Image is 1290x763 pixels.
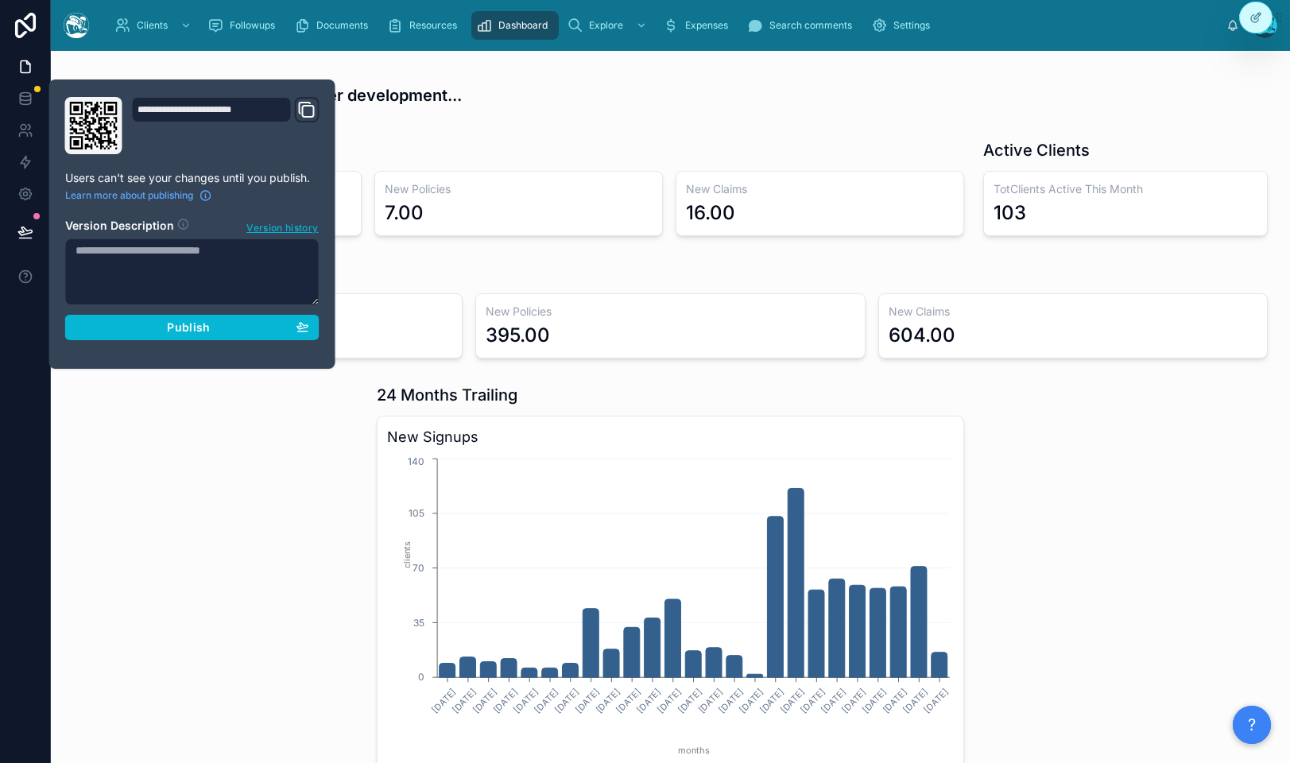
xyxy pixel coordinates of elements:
text: [DATE] [511,687,540,715]
a: Followups [203,11,286,40]
div: Domain and Custom Link [132,97,320,154]
tspan: 105 [409,507,424,519]
div: 7.00 [385,200,424,226]
h3: New Claims [686,181,954,197]
tspan: 70 [413,562,424,574]
span: Documents [316,19,368,32]
span: Settings [893,19,930,32]
text: [DATE] [429,687,458,715]
text: [DATE] [696,687,725,715]
p: Users can't see your changes until you publish. [65,170,320,186]
text: [DATE] [573,687,602,715]
span: Followups [230,19,275,32]
span: Dashboard [498,19,548,32]
tspan: 0 [418,672,424,684]
h3: New Claims [889,304,1257,320]
a: Dashboard [471,11,559,40]
text: [DATE] [778,687,807,715]
a: Search comments [742,11,863,40]
tspan: clients [401,541,413,568]
span: Clients [137,19,168,32]
img: App logo [64,13,89,38]
span: Explore [589,19,623,32]
h1: 24 Months Trailing [377,384,517,406]
text: [DATE] [839,687,868,715]
span: Expenses [685,19,728,32]
h1: Active Clients [983,139,1090,161]
h3: New Signups [387,426,955,448]
text: [DATE] [676,687,704,715]
span: Search comments [769,19,852,32]
text: [DATE] [717,687,746,715]
h3: TotClients Active This Month [994,181,1257,197]
text: [DATE] [757,687,786,715]
text: [DATE] [552,687,581,715]
button: Publish [65,315,320,340]
text: [DATE] [737,687,765,715]
a: Clients [110,11,200,40]
span: Resources [409,19,457,32]
a: Resources [382,11,468,40]
text: [DATE] [901,687,930,715]
text: [DATE] [614,687,643,715]
text: [DATE] [634,687,663,715]
span: Learn more about publishing [65,189,193,202]
a: Expenses [658,11,739,40]
text: [DATE] [881,687,909,715]
text: [DATE] [922,687,951,715]
h3: New Policies [385,181,653,197]
text: [DATE] [471,687,499,715]
text: [DATE] [799,687,827,715]
a: Settings [866,11,941,40]
text: [DATE] [860,687,889,715]
a: Documents [289,11,379,40]
tspan: 35 [413,617,424,629]
div: 16.00 [686,200,735,226]
div: 604.00 [889,323,955,348]
h2: Version Description [65,218,174,235]
tspan: 140 [408,455,424,467]
text: [DATE] [594,687,622,715]
div: chart [387,455,955,760]
text: [DATE] [655,687,684,715]
text: [DATE] [450,687,478,715]
span: Publish [167,320,210,335]
span: Version history [246,219,318,234]
div: scrollable content [102,8,1226,43]
text: [DATE] [819,687,848,715]
h3: Dashboard under development... [213,83,1129,107]
text: [DATE] [532,687,560,715]
button: ? [1233,706,1271,744]
div: 103 [994,200,1026,226]
tspan: months [678,746,710,757]
button: Version history [246,218,319,235]
a: Explore [562,11,655,40]
h3: New Policies [486,304,854,320]
text: [DATE] [491,687,520,715]
div: 395.00 [486,323,550,348]
a: Learn more about publishing [65,189,212,202]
